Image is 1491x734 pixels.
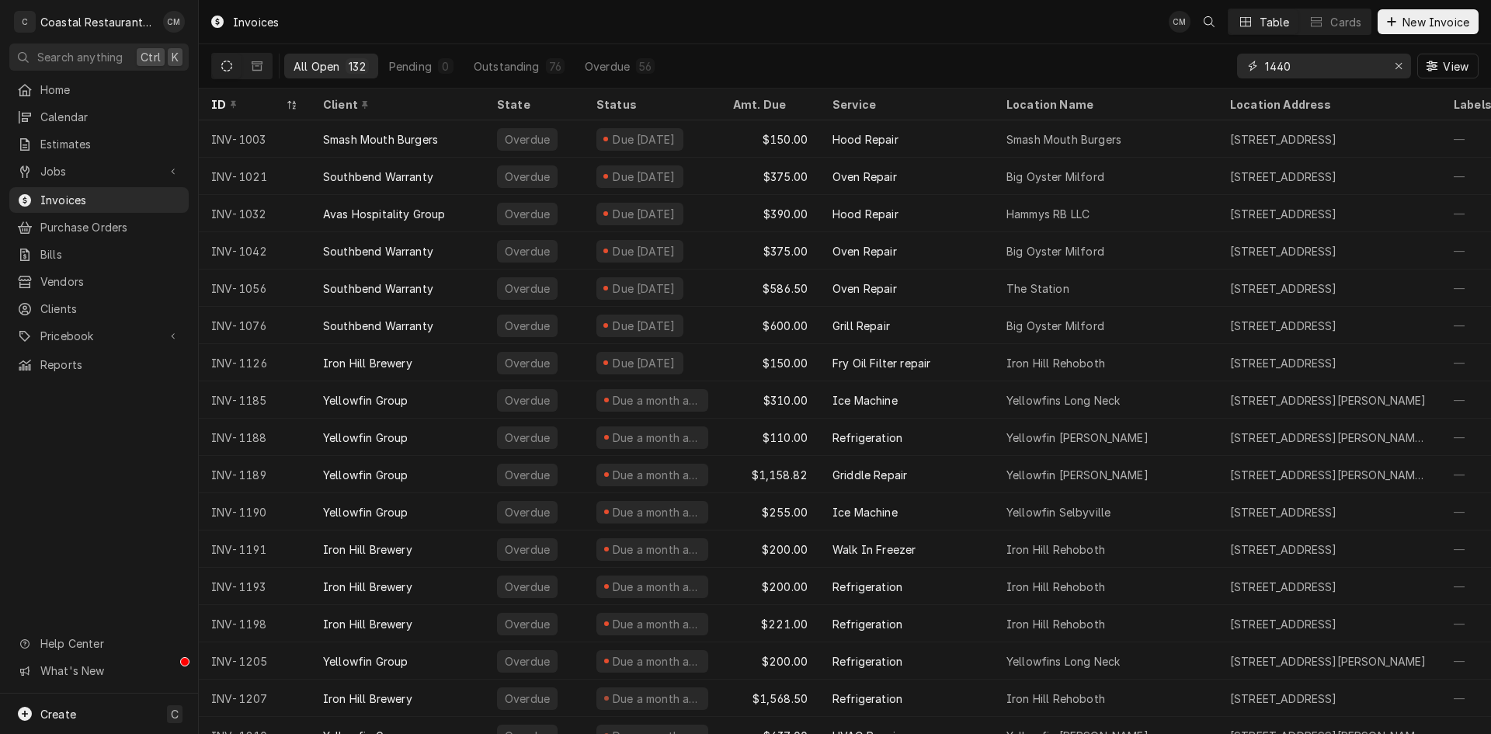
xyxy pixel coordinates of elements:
span: Jobs [40,163,158,179]
div: Smash Mouth Burgers [1006,131,1121,148]
button: Search anythingCtrlK [9,43,189,71]
button: New Invoice [1378,9,1479,34]
div: Iron Hill Brewery [323,579,412,595]
div: $150.00 [721,344,820,381]
div: INV-1189 [199,456,311,493]
div: Southbend Warranty [323,169,433,185]
div: Due [DATE] [611,169,677,185]
div: $200.00 [721,530,820,568]
input: Keyword search [1265,54,1382,78]
a: Calendar [9,104,189,130]
div: All Open [294,58,339,75]
div: Overdue [503,169,551,185]
div: Refrigeration [832,691,902,707]
a: Purchase Orders [9,214,189,240]
div: Yellowfin Group [323,430,408,446]
div: Chad McMaster's Avatar [1169,11,1190,33]
div: [STREET_ADDRESS] [1230,355,1337,371]
div: Southbend Warranty [323,243,433,259]
div: Due a month ago [611,541,702,558]
div: Due a month ago [611,392,702,409]
div: Southbend Warranty [323,280,433,297]
div: Overdue [503,541,551,558]
div: Avas Hospitality Group [323,206,446,222]
div: Due [DATE] [611,355,677,371]
div: $221.00 [721,605,820,642]
div: [STREET_ADDRESS] [1230,541,1337,558]
div: $375.00 [721,232,820,270]
div: Due [DATE] [611,131,677,148]
div: INV-1190 [199,493,311,530]
span: What's New [40,663,179,679]
div: 56 [639,58,652,75]
div: Grill Repair [832,318,890,334]
div: 132 [349,58,365,75]
div: INV-1185 [199,381,311,419]
div: [STREET_ADDRESS] [1230,579,1337,595]
a: Go to What's New [9,658,189,684]
div: [STREET_ADDRESS][PERSON_NAME] [1230,653,1427,670]
a: Bills [9,242,189,267]
div: Overdue [503,318,551,334]
div: [STREET_ADDRESS][PERSON_NAME][PERSON_NAME] [1230,467,1429,483]
div: Iron Hill Brewery [323,355,412,371]
span: Ctrl [141,49,161,65]
div: [STREET_ADDRESS] [1230,169,1337,185]
div: Overdue [503,131,551,148]
div: Fry Oil Filter repair [832,355,930,371]
span: Vendors [40,273,181,290]
div: Location Address [1230,96,1426,113]
div: Yellowfins Long Neck [1006,392,1120,409]
div: Yellowfin Selbyville [1006,504,1110,520]
div: [STREET_ADDRESS] [1230,206,1337,222]
div: Due a month ago [611,430,702,446]
div: Hood Repair [832,206,898,222]
div: Yellowfin Group [323,392,408,409]
span: Help Center [40,635,179,652]
div: The Station [1006,280,1069,297]
div: Yellowfin [PERSON_NAME] [1006,467,1149,483]
button: Erase input [1386,54,1411,78]
div: [STREET_ADDRESS] [1230,243,1337,259]
div: [STREET_ADDRESS] [1230,504,1337,520]
div: Yellowfin Group [323,504,408,520]
span: Purchase Orders [40,219,181,235]
div: Iron Hill Rehoboth [1006,616,1105,632]
div: Hammys RB LLC [1006,206,1090,222]
a: Estimates [9,131,189,157]
div: State [497,96,572,113]
a: Invoices [9,187,189,213]
div: $310.00 [721,381,820,419]
div: Refrigeration [832,579,902,595]
div: INV-1042 [199,232,311,270]
div: Refrigeration [832,653,902,670]
a: Go to Help Center [9,631,189,656]
div: Overdue [503,504,551,520]
div: Oven Repair [832,280,897,297]
div: Smash Mouth Burgers [323,131,438,148]
div: Due [DATE] [611,280,677,297]
a: Clients [9,296,189,322]
div: 76 [549,58,561,75]
div: Coastal Restaurant Repair [40,14,155,30]
button: Open search [1197,9,1222,34]
span: Calendar [40,109,181,125]
div: $390.00 [721,195,820,232]
div: Yellowfin [PERSON_NAME] [1006,430,1149,446]
div: Overdue [503,653,551,670]
div: Overdue [503,392,551,409]
span: Reports [40,357,181,373]
div: INV-1126 [199,344,311,381]
div: $200.00 [721,642,820,680]
div: [STREET_ADDRESS][PERSON_NAME] [1230,392,1427,409]
div: [STREET_ADDRESS] [1230,131,1337,148]
div: Iron Hill Rehoboth [1006,541,1105,558]
div: Iron Hill Brewery [323,616,412,632]
span: Bills [40,246,181,263]
div: Refrigeration [832,430,902,446]
div: Iron Hill Rehoboth [1006,579,1105,595]
div: INV-1003 [199,120,311,158]
div: Oven Repair [832,243,897,259]
div: Overdue [503,243,551,259]
div: INV-1193 [199,568,311,605]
